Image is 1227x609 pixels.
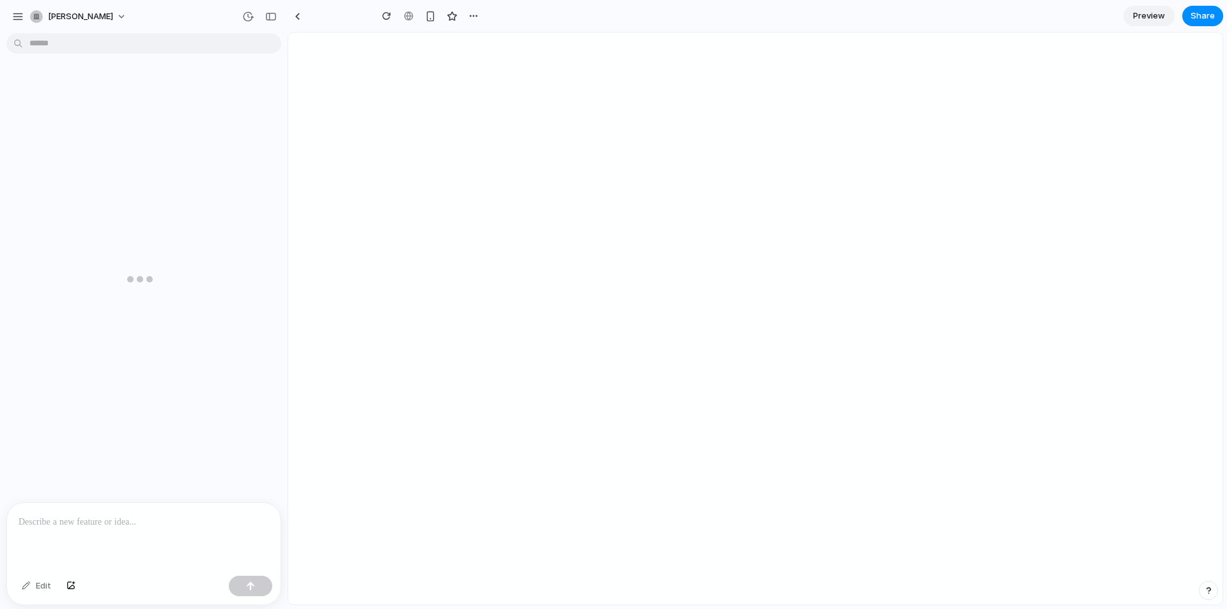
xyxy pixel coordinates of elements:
a: Preview [1123,6,1175,26]
span: [PERSON_NAME] [48,10,113,23]
span: Share [1191,10,1215,22]
button: Share [1182,6,1223,26]
button: [PERSON_NAME] [25,6,133,27]
span: Preview [1133,10,1165,22]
